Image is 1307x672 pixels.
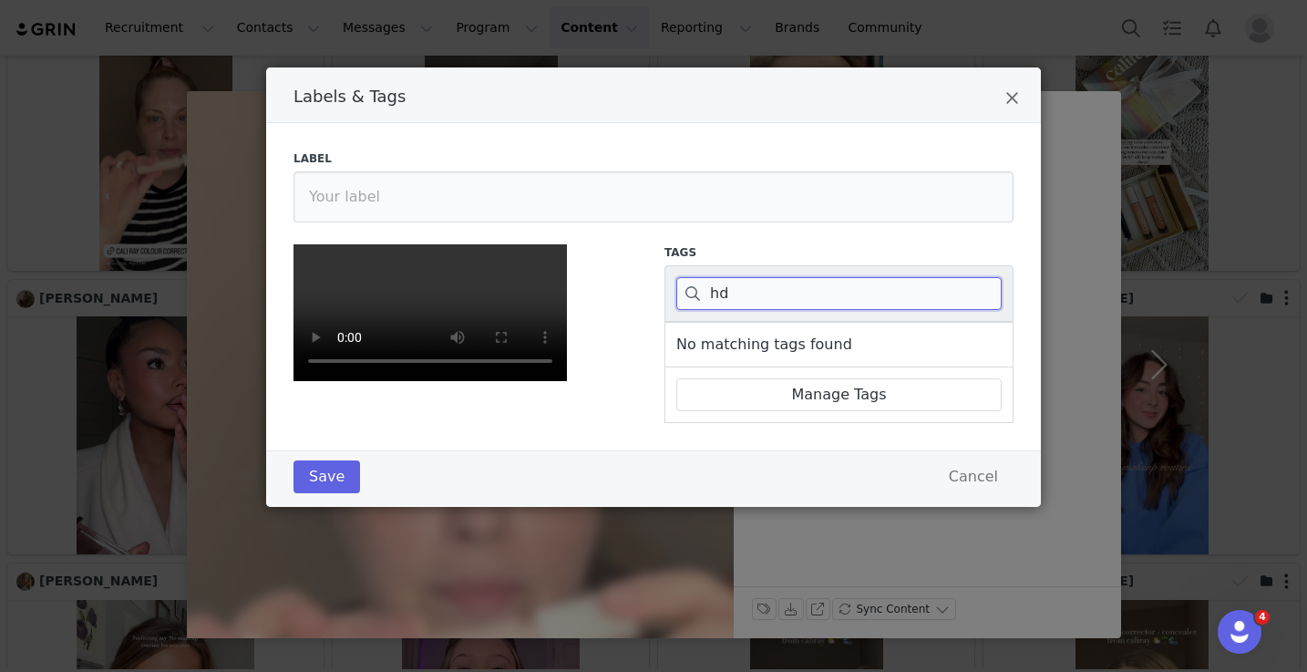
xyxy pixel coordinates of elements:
[293,150,1014,167] label: Label
[266,67,1041,507] div: Labels & Tags
[664,244,1014,261] label: Tags
[664,322,1014,367] div: No matching tags found
[293,87,406,106] span: Labels & Tags
[676,277,1002,310] input: Search tags
[933,460,1014,493] button: Cancel
[293,460,360,493] button: Save
[293,171,1014,222] input: Your label
[1005,89,1019,111] button: Close
[1255,610,1270,625] span: 4
[1218,610,1261,654] iframe: Intercom live chat
[676,378,1002,411] a: Manage Tags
